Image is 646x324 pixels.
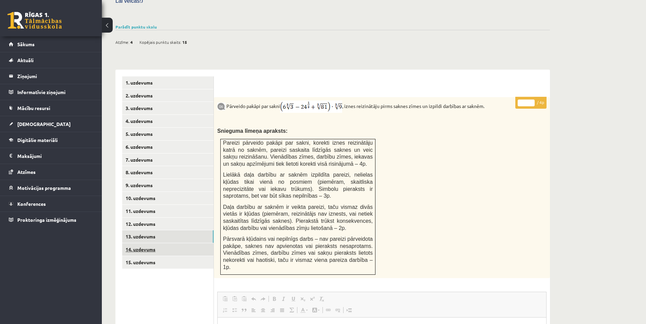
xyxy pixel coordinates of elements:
[279,294,289,303] a: Italic (Ctrl+I)
[122,141,214,153] a: 6. uzdevums
[17,148,93,164] legend: Maksājumi
[17,84,93,100] legend: Informatīvie ziņojumi
[258,306,268,314] a: Centre
[223,204,373,231] span: Daļa darbību ar saknēm ir veikta pareizi, taču vismaz divās vietās ir kļūdas (piemēram, reizinātā...
[9,116,93,132] a: [DEMOGRAPHIC_DATA]
[9,68,93,84] a: Ziņojumi
[17,41,35,47] span: Sākums
[17,169,36,175] span: Atzīmes
[122,115,214,127] a: 4. uzdevums
[289,294,298,303] a: Underline (Ctrl+U)
[17,137,58,143] span: Digitālie materiāli
[122,179,214,192] a: 9. uzdevums
[308,294,317,303] a: Superscript
[287,306,296,314] a: Math
[280,101,342,113] img: xwYGvi72n9kyV25ayBjR5YMBPxdbfsf+5+dTl1NglQAAAAASUVORK5CYII=
[239,306,249,314] a: Block Quote
[317,294,327,303] a: Remove Format
[17,121,71,127] span: [DEMOGRAPHIC_DATA]
[122,102,214,114] a: 3. uzdevums
[220,294,230,303] a: Paste (Ctrl+V)
[9,132,93,148] a: Digitālie materiāli
[217,128,288,134] span: Snieguma līmeņa apraksts:
[344,306,354,314] a: Insert Page Break for Printing
[17,201,46,207] span: Konferences
[122,218,214,230] a: 12. uzdevums
[140,37,181,47] span: Kopējais punktu skaits:
[9,212,93,228] a: Proktoringa izmēģinājums
[220,306,230,314] a: Insert/Remove Numbered List
[122,243,214,256] a: 14. uzdevums
[223,236,373,270] span: Pārsvarā kļūdains vai nepilnīgs darbs – nav pareizi pārveidota pakāpe, saknes nav apvienotas vai ...
[122,205,214,217] a: 11. uzdevums
[17,68,93,84] legend: Ziņojumi
[122,154,214,166] a: 7. uzdevums
[9,52,93,68] a: Aktuāli
[115,37,129,47] span: Atzīme:
[268,306,277,314] a: Align Right
[122,76,214,89] a: 1. uzdevums
[258,294,268,303] a: Redo (Ctrl+Y)
[221,86,223,89] img: Balts.png
[217,103,225,110] img: 9k=
[17,185,71,191] span: Motivācijas programma
[9,196,93,212] a: Konferences
[17,105,50,111] span: Mācību resursi
[115,24,157,30] a: Parādīt punktu skalu
[122,192,214,204] a: 10. uzdevums
[130,37,133,47] span: 4
[182,37,187,47] span: 15
[298,294,308,303] a: Subscript
[270,294,279,303] a: Bold (Ctrl+B)
[515,97,547,109] p: / 4p
[122,89,214,102] a: 2. uzdevums
[223,172,373,199] span: Lielākā daļa darbību ar saknēm izpildīta pareizi, nelielas kļūdas tikai vienā no posmiem (piemēra...
[230,294,239,303] a: Paste as plain text (Ctrl+Shift+V)
[122,128,214,140] a: 5. uzdevums
[9,164,93,180] a: Atzīmes
[9,84,93,100] a: Informatīvie ziņojumi
[217,101,513,113] p: Pārveido pakāpi par sakni , iznes reizinātāju pirms saknes zīmes un izpildi darbības ar saknēm.
[9,100,93,116] a: Mācību resursi
[324,306,333,314] a: Link (Ctrl+K)
[9,180,93,196] a: Motivācijas programma
[333,306,343,314] a: Unlink
[122,166,214,179] a: 8. uzdevums
[17,217,76,223] span: Proktoringa izmēģinājums
[122,230,214,243] a: 13. uzdevums
[7,7,322,14] body: Rich Text Editor, wiswyg-editor-user-answer-47433982047540
[122,256,214,269] a: 15. uzdevums
[223,140,373,167] span: Pareizi pārveido pakāpi par sakni, korekti iznes reizinātāju katrā no saknēm, pareizi saskaita lī...
[7,12,62,29] a: Rīgas 1. Tālmācības vidusskola
[9,36,93,52] a: Sākums
[9,148,93,164] a: Maksājumi
[17,57,34,63] span: Aktuāli
[277,306,287,314] a: Justify
[298,306,310,314] a: Text Colour
[230,306,239,314] a: Insert/Remove Bulleted List
[249,294,258,303] a: Undo (Ctrl+Z)
[239,294,249,303] a: Paste from Word
[249,306,258,314] a: Align Left
[310,306,322,314] a: Background Colour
